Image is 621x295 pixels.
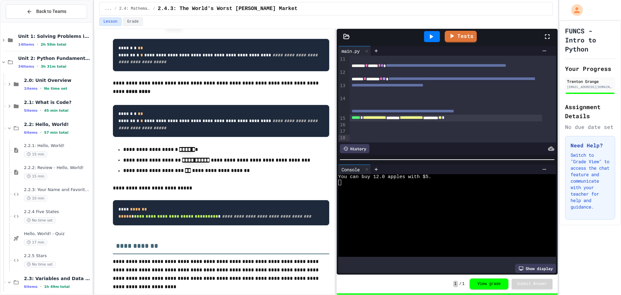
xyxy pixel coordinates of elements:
[564,3,584,17] div: My Account
[24,143,91,149] span: 2.2.1: Hello, World!
[453,281,458,287] span: 1
[515,264,556,273] div: Show display
[565,102,615,120] h2: Assignment Details
[24,253,91,259] span: 2.2.5 Stars
[37,42,38,47] span: •
[123,17,143,26] button: Grade
[338,69,346,83] div: 12
[445,31,477,42] a: Tests
[338,166,363,173] div: Console
[24,99,91,105] span: 2.1: What is Code?
[459,281,462,287] span: /
[153,6,155,11] span: /
[338,128,346,135] div: 17
[24,195,47,201] span: 10 min
[338,165,371,174] div: Console
[158,5,298,13] span: 2.4.3: The World's Worst Farmer's Market
[338,135,346,141] div: 18
[462,281,464,287] span: 1
[18,42,34,47] span: 14 items
[36,8,66,15] span: Back to Teams
[18,33,91,39] span: Unit 1: Solving Problems in Computer Science
[114,6,116,11] span: /
[41,42,66,47] span: 2h 59m total
[512,279,552,289] button: Submit Answer
[338,96,346,115] div: 14
[338,115,346,122] div: 15
[565,123,615,131] div: No due date set
[338,48,363,54] div: main.py
[565,64,615,73] h2: Your Progress
[338,56,346,69] div: 11
[6,5,87,18] button: Back to Teams
[40,108,41,113] span: •
[517,281,547,287] span: Submit Answer
[44,130,68,135] span: 57 min total
[18,55,91,61] span: Unit 2: Python Fundamentals
[24,209,91,215] span: 2.2.4 Five States
[567,85,613,89] div: [EMAIL_ADDRESS][DOMAIN_NAME]
[24,77,91,83] span: 2.0: Unit Overview
[24,187,91,193] span: 2.2.3: Your Name and Favorite Movie
[40,86,41,91] span: •
[24,121,91,127] span: 2.2: Hello, World!
[340,144,369,153] div: History
[44,86,67,91] span: No time set
[24,108,38,113] span: 5 items
[99,17,122,26] button: Lesson
[338,122,346,128] div: 16
[24,276,91,281] span: 2.3: Variables and Data Types
[44,108,68,113] span: 45 min total
[24,86,38,91] span: 1 items
[571,142,610,149] h3: Need Help?
[24,231,91,237] span: Hello, World! - Quiz
[24,239,47,245] span: 17 min
[338,83,346,96] div: 13
[40,130,41,135] span: •
[41,64,66,69] span: 3h 31m total
[24,165,91,171] span: 2.2.2: Review - Hello, World!
[119,6,150,11] span: 2.4: Mathematical Operators
[567,78,613,84] div: Trenton Grange
[24,285,38,289] span: 6 items
[44,285,70,289] span: 1h 49m total
[24,261,56,267] span: No time set
[338,174,431,180] span: You can buy 12.0 apples with $5.
[470,278,508,289] button: View grade
[24,130,38,135] span: 6 items
[24,151,47,157] span: 15 min
[105,6,112,11] span: ...
[571,152,610,210] p: Switch to "Grade View" to access the chat feature and communicate with your teacher for help and ...
[18,64,34,69] span: 34 items
[24,217,56,223] span: No time set
[24,173,47,179] span: 15 min
[37,64,38,69] span: •
[40,284,41,289] span: •
[565,26,615,53] h1: FUNCS - Intro to Python
[338,46,371,56] div: main.py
